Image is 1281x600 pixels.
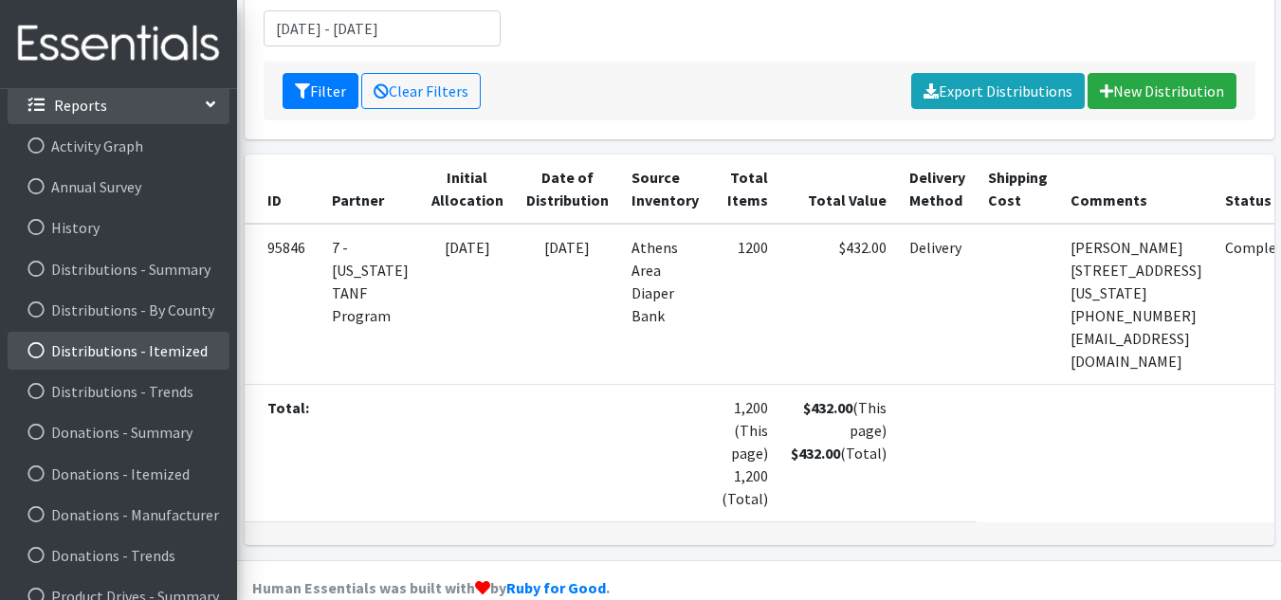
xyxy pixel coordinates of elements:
[245,155,320,224] th: ID
[620,155,710,224] th: Source Inventory
[245,224,320,385] td: 95846
[8,496,229,534] a: Donations - Manufacturer
[515,224,620,385] td: [DATE]
[54,96,107,115] p: Reports
[8,291,229,329] a: Distributions - By County
[8,455,229,493] a: Donations - Itemized
[8,168,229,206] a: Annual Survey
[8,373,229,410] a: Distributions - Trends
[361,73,481,109] a: Clear Filters
[8,250,229,288] a: Distributions - Summary
[977,155,1059,224] th: Shipping Cost
[779,384,898,521] td: (This page) (Total)
[898,224,977,385] td: Delivery
[264,10,501,46] input: January 1, 2011 - December 31, 2011
[1059,155,1214,224] th: Comments
[898,155,977,224] th: Delivery Method
[506,578,606,597] a: Ruby for Good
[779,224,898,385] td: $432.00
[8,86,229,124] a: Reports
[8,12,229,76] img: HumanEssentials
[252,578,610,597] strong: Human Essentials was built with by .
[8,127,229,165] a: Activity Graph
[8,209,229,246] a: History
[267,398,309,417] strong: Total:
[8,332,229,370] a: Distributions - Itemized
[8,413,229,451] a: Donations - Summary
[320,155,420,224] th: Partner
[283,73,358,109] button: Filter
[620,224,710,385] td: Athens Area Diaper Bank
[420,155,515,224] th: Initial Allocation
[710,155,779,224] th: Total Items
[1088,73,1236,109] a: New Distribution
[515,155,620,224] th: Date of Distribution
[420,224,515,385] td: [DATE]
[779,155,898,224] th: Total Value
[791,444,840,463] strong: $432.00
[320,224,420,385] td: 7 - [US_STATE] TANF Program
[1059,224,1214,385] td: [PERSON_NAME] [STREET_ADDRESS][US_STATE] [PHONE_NUMBER] [EMAIL_ADDRESS][DOMAIN_NAME]
[710,384,779,521] td: 1,200 (This page) 1,200 (Total)
[8,536,229,574] a: Donations - Trends
[803,398,852,417] strong: $432.00
[911,73,1085,109] a: Export Distributions
[710,224,779,385] td: 1200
